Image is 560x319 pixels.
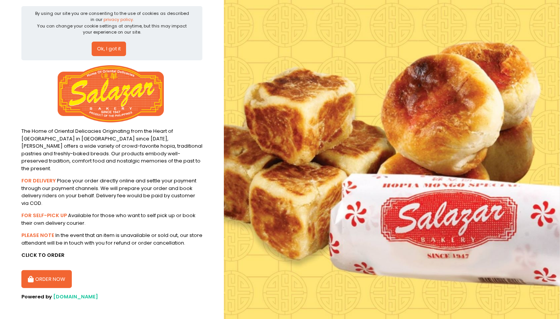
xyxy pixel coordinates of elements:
div: The Home of Oriental Delicacies Originating from the Heart of [GEOGRAPHIC_DATA] in [GEOGRAPHIC_DA... [21,127,202,172]
b: PLEASE NOTE [21,232,54,239]
a: privacy policy. [104,16,134,23]
button: Ok, I got it [92,42,126,56]
div: CLICK TO ORDER [21,251,202,259]
div: Powered by [21,293,202,301]
div: Available for those who want to self pick up or book their own delivery courier. [21,212,202,227]
img: Salazar Bakery [58,65,164,122]
b: FOR SELF-PICK UP [21,212,67,219]
a: [DOMAIN_NAME] [53,293,98,300]
div: In the event that an item is unavailable or sold out, our store attendant will be in touch with y... [21,232,202,246]
button: ORDER NOW [21,270,72,288]
div: Place your order directly online and settle your payment through our payment channels. We will pr... [21,177,202,207]
div: By using our site you are consenting to the use of cookies as described in our You can change you... [34,10,190,35]
b: FOR DELIVERY [21,177,56,184]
